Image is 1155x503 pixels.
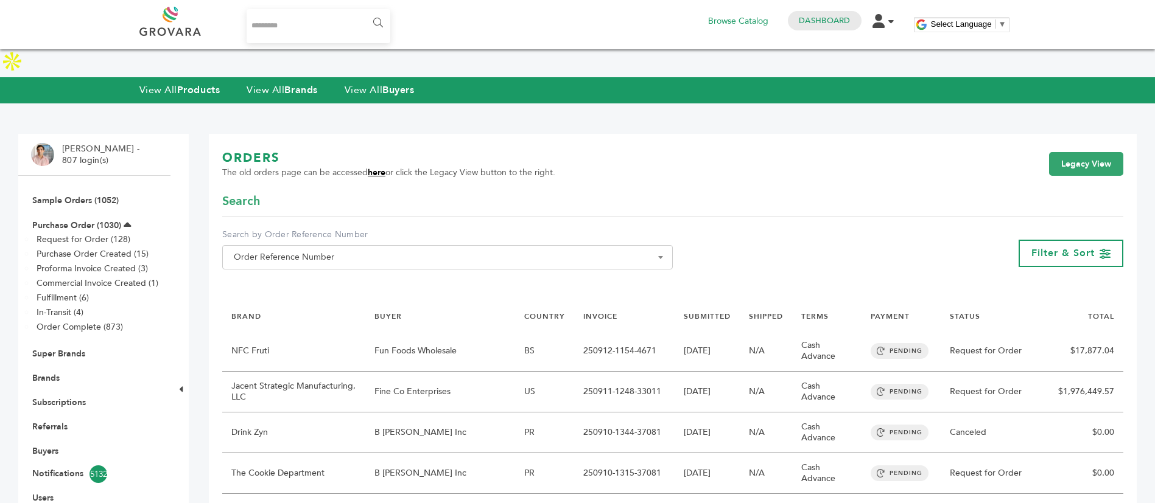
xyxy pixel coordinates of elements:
[37,263,148,274] a: Proforma Invoice Created (3)
[941,453,1049,494] td: Request for Order
[62,143,142,167] li: [PERSON_NAME] - 807 login(s)
[740,453,792,494] td: N/A
[37,292,89,304] a: Fulfillment (6)
[222,193,260,210] span: Search
[222,412,365,453] td: Drink Zyn
[941,412,1049,453] td: Canceled
[365,372,514,412] td: Fine Co Enterprises
[222,167,555,179] span: The old orders page can be accessed or click the Legacy View button to the right.
[871,343,929,359] span: PENDING
[247,9,391,43] input: Search...
[941,372,1049,412] td: Request for Order
[574,372,675,412] td: 250911-1248-33011
[515,331,574,372] td: BS
[792,453,862,494] td: Cash Advance
[1049,372,1123,412] td: $1,976,449.57
[177,83,220,97] strong: Products
[1049,152,1123,176] a: Legacy View
[1049,331,1123,372] td: $17,877.04
[799,15,850,26] a: Dashboard
[365,453,514,494] td: B [PERSON_NAME] Inc
[382,83,414,97] strong: Buyers
[231,311,261,321] a: BRAND
[515,412,574,453] td: PR
[684,311,731,321] a: SUBMITTED
[524,311,565,321] a: COUNTRY
[284,83,317,97] strong: Brands
[583,311,617,321] a: INVOICE
[708,15,768,28] a: Browse Catalog
[374,311,402,321] a: BUYER
[222,453,365,494] td: The Cookie Department
[950,311,980,321] a: STATUS
[139,83,220,97] a: View AllProducts
[222,245,673,269] span: Order Reference Number
[931,19,992,29] span: Select Language
[222,331,365,372] td: NFC Fruti
[792,331,862,372] td: Cash Advance
[345,83,415,97] a: View AllBuyers
[222,229,673,241] label: Search by Order Reference Number
[37,248,149,260] a: Purchase Order Created (15)
[229,249,666,266] span: Order Reference Number
[32,195,119,206] a: Sample Orders (1052)
[574,331,675,372] td: 250912-1154-4671
[801,311,829,321] a: TERMS
[792,412,862,453] td: Cash Advance
[1031,246,1095,260] span: Filter & Sort
[1088,311,1114,321] a: TOTAL
[515,372,574,412] td: US
[871,384,929,400] span: PENDING
[37,321,123,333] a: Order Complete (873)
[32,220,121,231] a: Purchase Order (1030)
[999,19,1006,29] span: ▼
[1049,453,1123,494] td: $0.00
[37,277,158,289] a: Commercial Invoice Created (1)
[749,311,783,321] a: SHIPPED
[32,445,58,457] a: Buyers
[792,372,862,412] td: Cash Advance
[32,372,60,384] a: Brands
[675,453,740,494] td: [DATE]
[365,412,514,453] td: B [PERSON_NAME] Inc
[32,397,86,408] a: Subscriptions
[740,372,792,412] td: N/A
[32,421,68,432] a: Referrals
[675,412,740,453] td: [DATE]
[871,425,929,440] span: PENDING
[675,372,740,412] td: [DATE]
[222,372,365,412] td: Jacent Strategic Manufacturing, LLC
[90,465,107,483] span: 5132
[222,150,555,167] h1: ORDERS
[37,234,130,245] a: Request for Order (128)
[871,465,929,481] span: PENDING
[368,167,385,178] a: here
[574,412,675,453] td: 250910-1344-37081
[740,331,792,372] td: N/A
[931,19,1006,29] a: Select Language​
[365,331,514,372] td: Fun Foods Wholesale
[37,307,83,318] a: In-Transit (4)
[32,348,85,359] a: Super Brands
[675,331,740,372] td: [DATE]
[1049,412,1123,453] td: $0.00
[574,453,675,494] td: 250910-1315-37081
[247,83,318,97] a: View AllBrands
[740,412,792,453] td: N/A
[515,453,574,494] td: PR
[32,465,156,483] a: Notifications5132
[871,311,910,321] a: PAYMENT
[941,331,1049,372] td: Request for Order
